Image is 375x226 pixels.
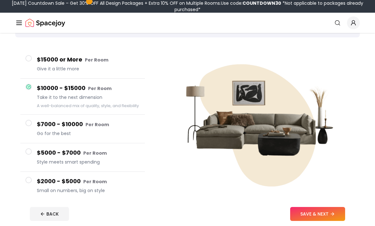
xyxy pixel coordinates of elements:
small: A well-balanced mix of quality, style, and flexibility [37,103,139,108]
span: Take it to the next dimension [37,94,140,100]
h4: $5000 - $7000 [37,148,140,158]
small: Per Room [85,57,108,63]
button: $7000 - $10000 Per RoomGo for the best [20,115,145,143]
button: SAVE & NEXT [290,207,345,221]
small: Per Room [85,121,109,128]
h4: $7000 - $10000 [37,120,140,129]
small: Per Room [83,178,107,185]
img: Spacejoy Logo [25,16,65,29]
h4: $2000 - $5000 [37,177,140,186]
button: $15000 or More Per RoomGive it a little more [20,50,145,79]
h4: $10000 - $15000 [37,84,140,93]
small: Per Room [83,150,107,156]
span: Style meets smart spending [37,159,140,165]
button: $5000 - $7000 Per RoomStyle meets smart spending [20,143,145,172]
h4: $15000 or More [37,55,140,64]
a: Spacejoy [25,16,65,29]
span: Go for the best [37,130,140,137]
span: Small on numbers, big on style [37,187,140,194]
span: Give it a little more [37,66,140,72]
button: BACK [30,207,69,221]
small: Per Room [88,85,112,92]
nav: Global [15,13,360,33]
button: $2000 - $5000 Per RoomSmall on numbers, big on style [20,172,145,200]
button: $10000 - $15000 Per RoomTake it to the next dimensionA well-balanced mix of quality, style, and f... [20,79,145,115]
